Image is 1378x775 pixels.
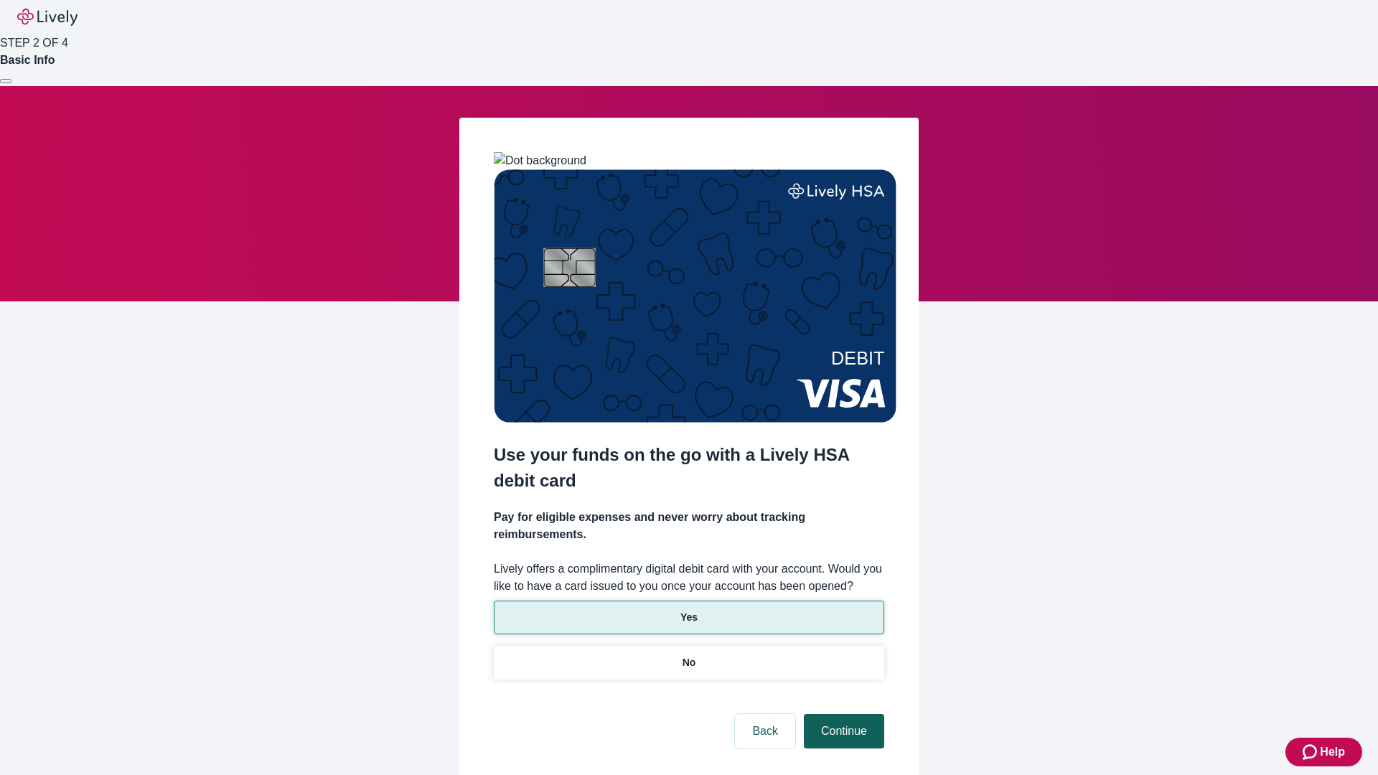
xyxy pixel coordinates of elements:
[494,169,896,423] img: Debit card
[494,152,586,169] img: Dot background
[680,610,698,625] p: Yes
[1303,743,1320,761] svg: Zendesk support icon
[494,442,884,494] h2: Use your funds on the go with a Lively HSA debit card
[494,601,884,634] button: Yes
[1320,743,1345,761] span: Help
[17,9,78,26] img: Lively
[494,560,884,595] label: Lively offers a complimentary digital debit card with your account. Would you like to have a card...
[494,509,884,543] h4: Pay for eligible expenses and never worry about tracking reimbursements.
[735,714,795,748] button: Back
[683,655,696,670] p: No
[1285,738,1362,766] button: Zendesk support iconHelp
[494,646,884,680] button: No
[804,714,884,748] button: Continue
